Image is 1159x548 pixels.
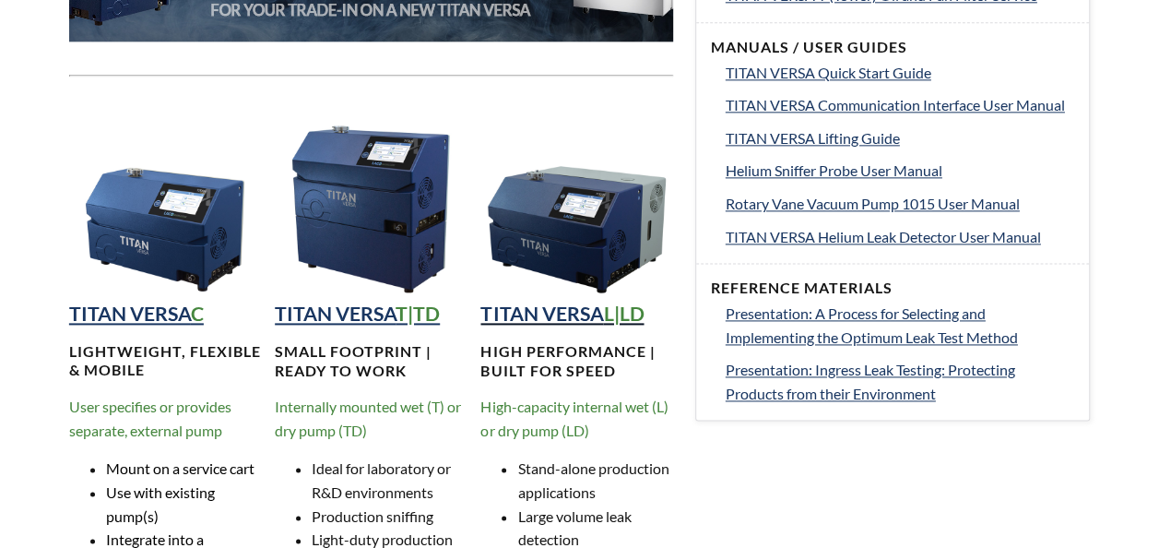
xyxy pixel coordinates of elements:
[726,61,1075,85] a: TITAN VERSA Quick Start Guide
[69,302,191,326] strong: TITAN VERSA
[312,505,467,529] li: Production sniffing
[106,459,254,477] span: Mount on a service cart
[726,93,1075,117] a: TITAN VERSA Communication Interface User Manual
[726,129,900,147] span: TITAN VERSA Lifting Guide
[396,302,440,326] strong: T|TD
[726,192,1075,216] a: Rotary Vane Vacuum Pump 1015 User Manual
[69,104,261,296] img: TITAN VERSA Compact Helium Leak Detection Instrument
[726,159,1075,183] a: Helium Sniffer Probe User Manual
[726,304,1018,346] span: Presentation: A Process for Selecting and Implementing the Optimum Leak Test Method
[726,64,931,81] span: TITAN VERSA Quick Start Guide
[275,302,440,326] a: TITAN VERSAT|TD
[480,342,672,381] h4: High performance | Built for speed
[726,358,1075,405] a: Presentation: Ingress Leak Testing: Protecting Products from their Environment
[711,279,1075,298] h4: Reference Materials
[275,398,461,439] span: Internally mounted wet (T) or dry pump (TD)
[726,126,1075,150] a: TITAN VERSA Lifting Guide
[726,228,1041,245] span: TITAN VERSA Helium Leak Detector User Manual
[726,361,1015,402] span: Presentation: Ingress Leak Testing: Protecting Products from their Environment
[69,302,204,326] a: TITAN VERSAC
[191,302,204,326] strong: C
[275,104,467,296] img: TITAN VERSA Tower Helium Leak Detection Instrument
[69,398,231,439] span: User specifies or provides separate, external pump
[312,457,467,504] li: Ideal for laboratory or R&D environments
[275,342,467,381] h4: Small footprint | Ready to work
[517,457,672,504] li: Stand-alone production applications
[275,302,396,326] strong: TITAN VERSA
[480,302,603,326] strong: TITAN VERSA
[711,38,1075,57] h4: Manuals / User Guides
[603,302,644,326] strong: L|LD
[726,302,1075,349] a: Presentation: A Process for Selecting and Implementing the Optimum Leak Test Method
[726,96,1065,113] span: TITAN VERSA Communication Interface User Manual
[726,161,942,179] span: Helium Sniffer Probe User Manual
[726,195,1020,212] span: Rotary Vane Vacuum Pump 1015 User Manual
[726,225,1075,249] a: TITAN VERSA Helium Leak Detector User Manual
[480,104,672,296] img: TITAN VERSA Horizontal Helium Leak Detection Instrument
[106,483,215,525] span: Use with existing pump(s)
[480,398,668,439] span: High-capacity internal wet (L) or dry pump (LD)
[69,342,261,381] h4: Lightweight, Flexible & MOBILE
[480,302,644,326] a: TITAN VERSAL|LD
